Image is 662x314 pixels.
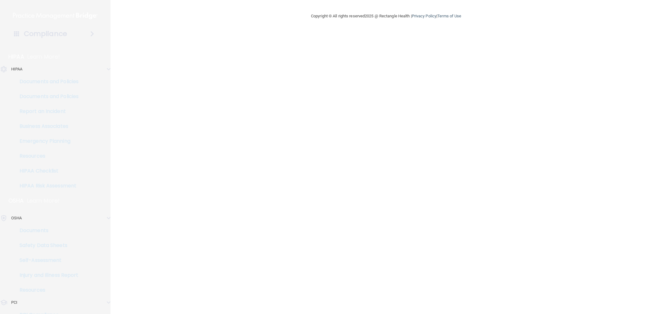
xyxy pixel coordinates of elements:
[8,53,24,61] p: HIPAA
[4,183,89,189] p: HIPAA Risk Assessment
[4,272,89,278] p: Injury and Illness Report
[13,10,97,22] img: PMB logo
[4,78,89,85] p: Documents and Policies
[11,299,17,306] p: PCI
[11,214,22,222] p: OSHA
[27,197,60,204] p: Learn More!
[4,153,89,159] p: Resources
[4,227,89,234] p: Documents
[4,108,89,114] p: Report an Incident
[24,29,67,38] h4: Compliance
[4,257,89,263] p: Self-Assessment
[273,6,499,26] div: Copyright © All rights reserved 2025 @ Rectangle Health | |
[27,53,60,61] p: Learn More!
[4,93,89,100] p: Documents and Policies
[4,168,89,174] p: HIPAA Checklist
[11,65,23,73] p: HIPAA
[4,287,89,293] p: Resources
[437,14,461,18] a: Terms of Use
[4,123,89,129] p: Business Associates
[8,197,24,204] p: OSHA
[4,242,89,249] p: Safety Data Sheets
[412,14,436,18] a: Privacy Policy
[4,138,89,144] p: Emergency Planning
